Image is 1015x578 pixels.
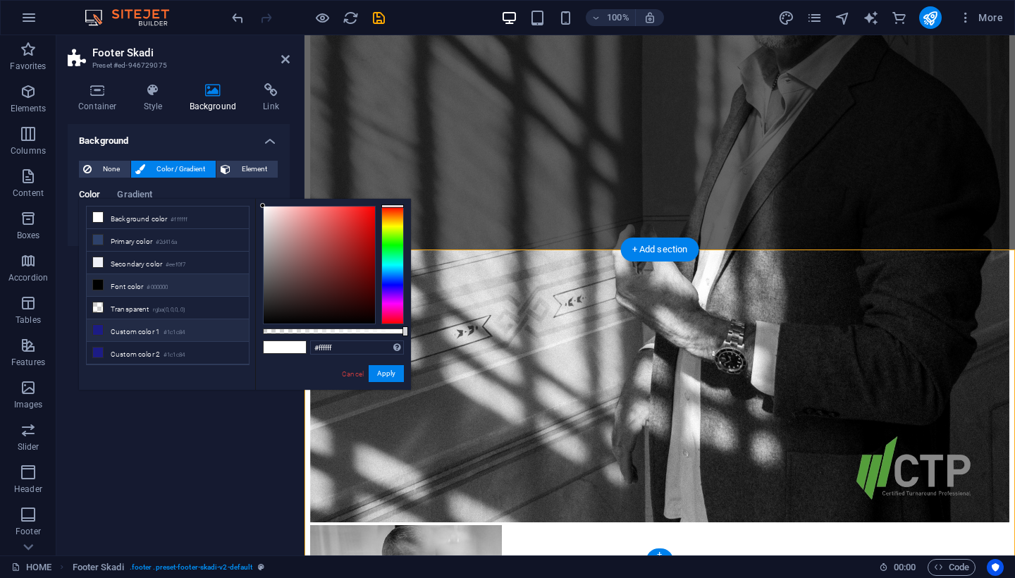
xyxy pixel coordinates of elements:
h3: Preset #ed-946729075 [92,59,262,72]
i: On resize automatically adjust zoom level to fit chosen device. [644,11,656,24]
small: #eef0f7 [166,260,185,270]
button: 100% [586,9,636,26]
button: Element [216,161,278,178]
button: More [953,6,1009,29]
h2: Footer Skadi [92,47,290,59]
button: reload [342,9,359,26]
span: . footer .preset-footer-skadi-v2-default [130,559,253,576]
button: navigator [835,9,851,26]
button: commerce [891,9,908,26]
span: 00 00 [894,559,916,576]
h6: 100% [607,9,629,26]
button: design [778,9,795,26]
small: #2d416a [156,238,177,247]
li: Primary color [87,229,249,252]
i: Save (Ctrl+S) [371,10,387,26]
a: Click to cancel selection. Double-click to open Pages [11,559,51,576]
button: Click here to leave preview mode and continue editing [314,9,331,26]
span: : [904,562,906,572]
h4: Background [68,124,290,149]
img: Editor Logo [81,9,187,26]
h4: Background [179,83,253,113]
small: rgba(0,0,0,.0) [153,305,186,315]
i: Reload page [343,10,359,26]
h4: Link [252,83,290,113]
button: pages [806,9,823,26]
h6: Session time [879,559,916,576]
p: Content [13,187,44,199]
li: Secondary color [87,252,249,274]
span: Code [934,559,969,576]
p: Columns [11,145,46,156]
nav: breadcrumb [73,559,265,576]
a: Cancel [340,369,365,379]
p: Footer [16,526,41,537]
i: Publish [922,10,938,26]
button: Apply [369,365,404,382]
p: Header [14,484,42,495]
span: None [96,161,126,178]
span: Color [79,186,100,206]
p: Boxes [17,230,40,241]
small: #000000 [147,283,168,293]
i: This element is a customizable preset [258,563,264,571]
i: AI Writer [863,10,879,26]
li: Custom color 2 [87,342,249,364]
button: publish [919,6,942,29]
p: Images [14,399,43,410]
button: text_generator [863,9,880,26]
li: Font color [87,274,249,297]
small: #1c1c84 [164,328,185,338]
span: Color / Gradient [149,161,211,178]
h4: Style [133,83,179,113]
p: Favorites [10,61,46,72]
i: Design (Ctrl+Alt+Y) [778,10,794,26]
span: Click to select. Double-click to edit [73,559,124,576]
span: More [959,11,1003,25]
button: Color / Gradient [131,161,216,178]
p: Features [11,357,45,368]
button: Usercentrics [987,559,1004,576]
p: Accordion [8,272,48,283]
small: #ffffff [171,215,187,225]
small: #1c1c84 [164,350,185,360]
i: Undo: Change background color (Ctrl+Z) [230,10,246,26]
span: #ffffff [264,341,285,353]
i: Navigator [835,10,851,26]
div: + [646,548,673,561]
i: Pages (Ctrl+Alt+S) [806,10,823,26]
div: + Add section [621,238,699,262]
li: Transparent [87,297,249,319]
h4: Container [68,83,133,113]
button: Code [928,559,976,576]
li: Background color [87,207,249,229]
span: Gradient [117,186,152,206]
i: Commerce [891,10,907,26]
p: Slider [18,441,39,453]
p: Tables [16,314,41,326]
button: None [79,161,130,178]
button: save [370,9,387,26]
button: undo [229,9,246,26]
span: Element [235,161,273,178]
li: Custom color 1 [87,319,249,342]
span: #ffffff [285,341,306,353]
p: Elements [11,103,47,114]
